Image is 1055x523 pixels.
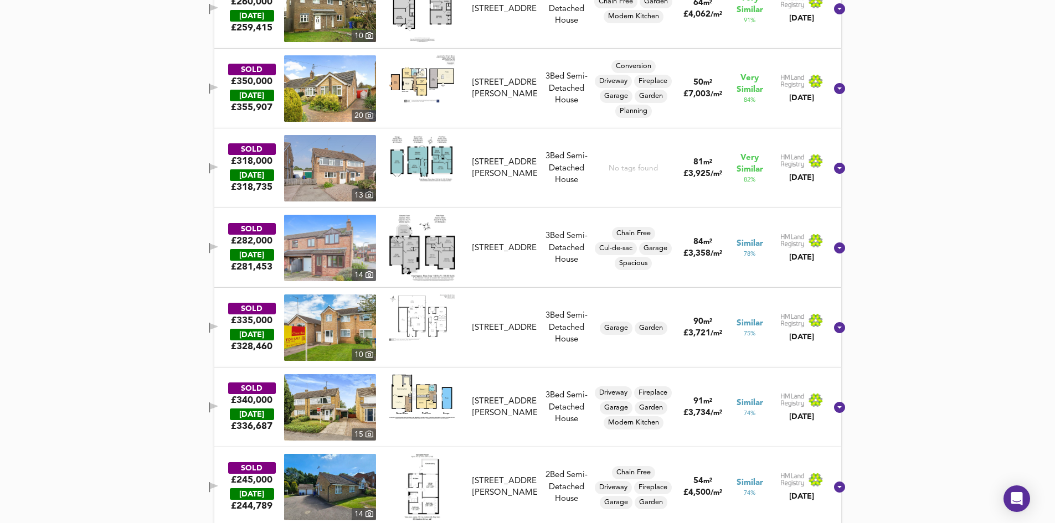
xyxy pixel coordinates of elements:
span: 90 [693,318,703,326]
span: / m² [711,489,722,496]
div: [STREET_ADDRESS][PERSON_NAME] [472,157,537,180]
span: £ 328,460 [231,340,272,353]
div: SOLD£350,000 [DATE]£355,907property thumbnail 20 Floorplan[STREET_ADDRESS][PERSON_NAME]3Bed Semi-... [214,49,841,128]
span: Garden [635,323,667,333]
span: Driveway [595,388,632,398]
span: 91 [693,397,703,406]
div: SOLD [228,462,276,474]
svg: Show Details [833,480,846,494]
span: m² [703,79,712,86]
div: Fireplace [634,75,672,88]
span: Modern Kitchen [604,12,663,22]
span: 74 % [744,409,755,418]
span: m² [703,398,712,405]
div: Driveway [595,481,632,494]
a: property thumbnail 13 [284,135,376,201]
span: Garden [635,403,667,413]
div: Driveway [595,386,632,400]
div: SOLD£340,000 [DATE]£336,687property thumbnail 15 Floorplan[STREET_ADDRESS][PERSON_NAME]3Bed Semi-... [214,367,841,447]
span: Similar [737,397,763,409]
div: [DATE] [230,408,274,420]
div: Conversion [611,60,656,73]
span: Planning [615,106,652,116]
div: 20 [352,110,376,122]
img: Land Registry [780,393,824,407]
span: Conversion [611,61,656,71]
span: £ 7,003 [683,90,722,99]
div: 14 [352,269,376,281]
span: Cul-de-sac [595,244,637,253]
div: Spacious [615,257,652,270]
div: Garage [600,496,632,509]
span: / m² [711,91,722,98]
div: [STREET_ADDRESS][PERSON_NAME] [472,475,537,499]
span: 75 % [744,329,755,338]
span: Garage [600,323,632,333]
span: Very Similar [737,152,763,175]
img: Floorplan [389,135,455,183]
div: Fireplace [634,386,672,400]
img: property thumbnail [284,454,376,520]
span: / m² [711,250,722,257]
svg: Show Details [833,82,846,95]
div: £318,000 [231,155,272,167]
div: [STREET_ADDRESS][PERSON_NAME] [472,396,537,420]
span: 84 [693,238,703,246]
div: 3 Bed Semi-Detached House [542,230,591,266]
div: [DATE] [230,488,274,500]
span: Driveway [595,76,632,86]
span: £ 3,925 [683,170,722,178]
span: £ 355,907 [231,101,272,113]
img: property thumbnail [284,294,376,361]
span: £ 259,415 [231,22,272,34]
svg: Show Details [833,401,846,414]
div: [DATE] [230,90,274,101]
div: 13 [352,189,376,201]
div: Driveway [595,75,632,88]
span: £ 336,687 [231,420,272,432]
img: property thumbnail [284,215,376,281]
div: 3 Bed Semi-Detached House [542,151,591,186]
span: £ 318,735 [231,181,272,193]
div: [DATE] [780,13,824,24]
div: £335,000 [231,314,272,327]
div: £350,000 [231,75,272,87]
span: Similar [737,477,763,489]
span: 81 [693,158,703,167]
div: SOLD [228,382,276,394]
div: Garden [635,496,667,509]
span: Garage [600,403,632,413]
span: Chain Free [612,229,655,239]
span: 91 % [744,16,755,25]
span: Similar [737,318,763,329]
span: m² [703,318,712,325]
div: Planning [615,105,652,118]
span: Fireplace [634,76,672,86]
span: Garden [635,91,667,101]
div: Garden [635,401,667,415]
div: Garage [639,242,672,255]
img: property thumbnail [284,55,376,122]
a: property thumbnail 14 [284,215,376,281]
span: £ 244,789 [231,500,272,512]
div: [DATE] [780,92,824,103]
span: Fireplace [634,388,672,398]
div: SOLD [228,143,276,155]
div: Chain Free [612,227,655,240]
div: SOLD [228,64,276,75]
div: Modern Kitchen [604,416,663,429]
span: / m² [711,170,722,178]
div: 10 [352,30,376,42]
div: Garden [635,90,667,103]
a: property thumbnail 10 [284,294,376,361]
span: 78 % [744,250,755,258]
div: [DATE] [230,10,274,22]
span: £ 281,453 [231,261,272,273]
img: Land Registry [780,74,824,89]
div: Chain Free [612,466,655,479]
div: £245,000 [231,474,272,486]
div: Garage [600,401,632,415]
span: £ 4,062 [683,11,722,19]
div: Open Intercom Messenger [1003,485,1030,512]
div: Garage [600,322,632,335]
